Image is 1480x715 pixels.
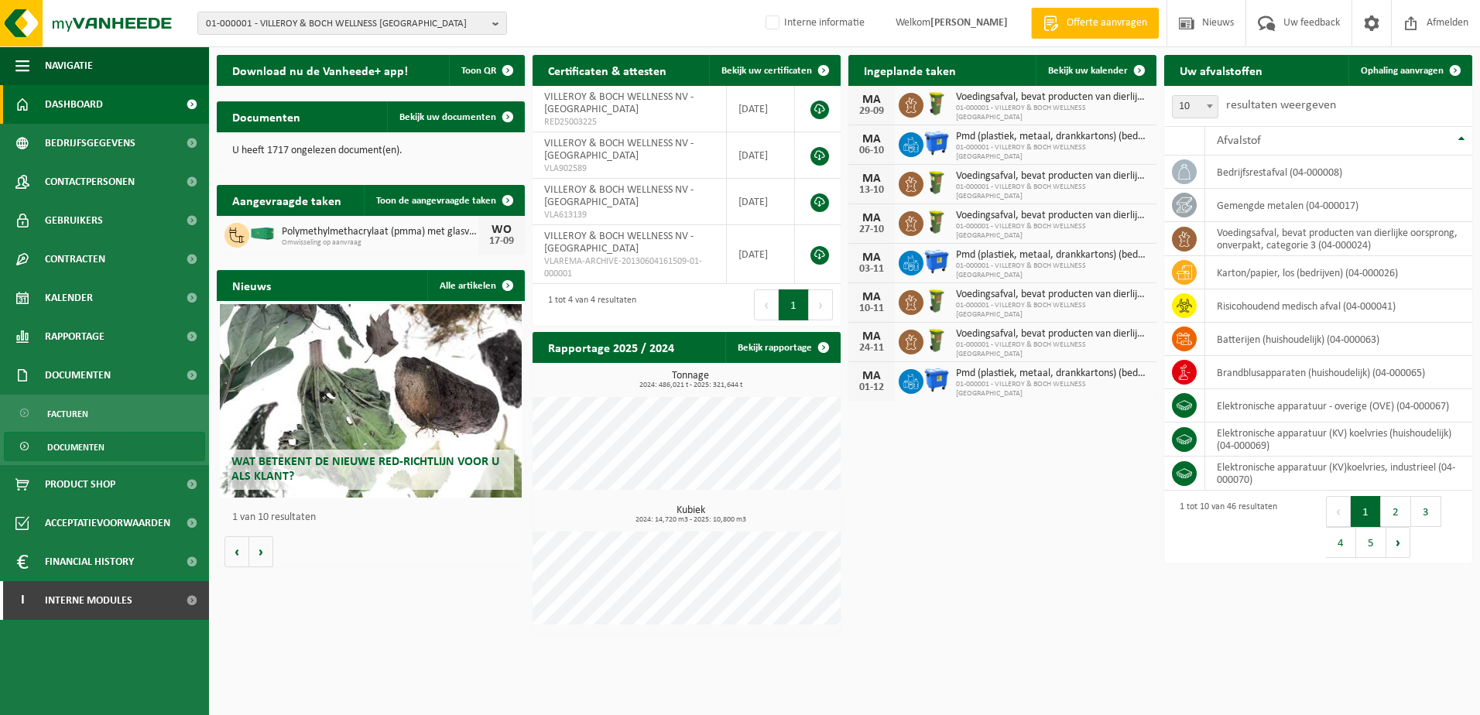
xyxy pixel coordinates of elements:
div: 1 tot 4 van 4 resultaten [540,288,636,322]
span: 01-000001 - VILLEROY & BOCH WELLNESS [GEOGRAPHIC_DATA] [956,380,1149,399]
div: 03-11 [856,264,887,275]
div: MA [856,94,887,106]
div: MA [856,330,887,343]
span: Product Shop [45,465,115,504]
span: Facturen [47,399,88,429]
div: 27-10 [856,224,887,235]
span: VILLEROY & BOCH WELLNESS NV - [GEOGRAPHIC_DATA] [544,231,694,255]
button: Toon QR [449,55,523,86]
span: 10 [1173,96,1218,118]
div: 13-10 [856,185,887,196]
span: Documenten [45,356,111,395]
div: MA [856,251,887,264]
h3: Kubiek [540,505,841,524]
span: VILLEROY & BOCH WELLNESS NV - [GEOGRAPHIC_DATA] [544,138,694,162]
span: Wat betekent de nieuwe RED-richtlijn voor u als klant? [231,456,499,483]
div: 10-11 [856,303,887,314]
span: Interne modules [45,581,132,620]
button: Vorige [224,536,249,567]
a: Offerte aanvragen [1031,8,1159,39]
td: [DATE] [727,225,795,284]
span: 2024: 14,720 m3 - 2025: 10,800 m3 [540,516,841,524]
span: Contracten [45,240,105,279]
span: Financial History [45,542,134,581]
label: Interne informatie [762,12,865,35]
span: 01-000001 - VILLEROY & BOCH WELLNESS [GEOGRAPHIC_DATA] [956,340,1149,359]
span: Voedingsafval, bevat producten van dierlijke oorsprong, onverpakt, categorie 3 [956,170,1149,183]
p: 1 van 10 resultaten [232,512,517,523]
span: Bedrijfsgegevens [45,124,135,162]
span: Acceptatievoorwaarden [45,504,170,542]
img: WB-1100-HPE-BE-01 [923,130,950,156]
td: [DATE] [727,86,795,132]
a: Bekijk rapportage [725,332,839,363]
span: 01-000001 - VILLEROY & BOCH WELLNESS [GEOGRAPHIC_DATA] [956,143,1149,162]
div: WO [486,224,517,236]
span: VLA902589 [544,162,714,175]
a: Alle artikelen [427,270,523,301]
td: risicohoudend medisch afval (04-000041) [1205,289,1472,323]
span: Contactpersonen [45,162,135,201]
h2: Ingeplande taken [848,55,971,85]
h2: Documenten [217,101,316,132]
span: 01-000001 - VILLEROY & BOCH WELLNESS [GEOGRAPHIC_DATA] [956,104,1149,122]
div: MA [856,212,887,224]
span: Toon QR [461,66,496,76]
span: Bekijk uw certificaten [721,66,812,76]
button: Next [1386,527,1410,558]
span: Rapportage [45,317,104,356]
div: MA [856,133,887,145]
button: 1 [779,289,809,320]
button: Next [809,289,833,320]
button: 3 [1411,496,1441,527]
h2: Uw afvalstoffen [1164,55,1278,85]
label: resultaten weergeven [1226,99,1336,111]
img: HK-XC-40-GN-00 [249,227,276,241]
span: VLAREMA-ARCHIVE-20130604161509-01-000001 [544,255,714,280]
span: 01-000001 - VILLEROY & BOCH WELLNESS [GEOGRAPHIC_DATA] [956,183,1149,201]
a: Facturen [4,399,205,428]
span: Omwisseling op aanvraag [282,238,478,248]
span: Dashboard [45,85,103,124]
span: Kalender [45,279,93,317]
a: Bekijk uw kalender [1036,55,1155,86]
img: WB-1100-HPE-BE-01 [923,367,950,393]
div: MA [856,291,887,303]
a: Documenten [4,432,205,461]
span: VILLEROY & BOCH WELLNESS NV - [GEOGRAPHIC_DATA] [544,91,694,115]
td: gemengde metalen (04-000017) [1205,189,1472,222]
img: WB-0060-HPE-GN-50 [923,327,950,354]
td: elektronische apparatuur (KV) koelvries (huishoudelijk) (04-000069) [1205,422,1472,457]
img: WB-0060-HPE-GN-50 [923,209,950,235]
div: 29-09 [856,106,887,117]
div: 1 tot 10 van 46 resultaten [1172,494,1277,559]
div: 24-11 [856,343,887,354]
button: 01-000001 - VILLEROY & BOCH WELLNESS [GEOGRAPHIC_DATA] [197,12,507,35]
span: Bekijk uw kalender [1048,66,1128,76]
h2: Rapportage 2025 / 2024 [533,332,690,362]
td: [DATE] [727,179,795,225]
div: MA [856,173,887,185]
span: Voedingsafval, bevat producten van dierlijke oorsprong, onverpakt, categorie 3 [956,328,1149,340]
span: Pmd (plastiek, metaal, drankkartons) (bedrijven) [956,368,1149,380]
span: Pmd (plastiek, metaal, drankkartons) (bedrijven) [956,249,1149,262]
div: 17-09 [486,236,517,247]
a: Bekijk uw certificaten [709,55,839,86]
span: 01-000001 - VILLEROY & BOCH WELLNESS [GEOGRAPHIC_DATA] [956,301,1149,320]
strong: [PERSON_NAME] [930,17,1008,29]
button: Volgende [249,536,273,567]
span: Gebruikers [45,201,103,240]
span: 2024: 486,021 t - 2025: 321,644 t [540,381,841,389]
h3: Tonnage [540,371,841,389]
span: Voedingsafval, bevat producten van dierlijke oorsprong, onverpakt, categorie 3 [956,210,1149,222]
td: batterijen (huishoudelijk) (04-000063) [1205,323,1472,356]
span: Afvalstof [1217,135,1261,147]
span: 01-000001 - VILLEROY & BOCH WELLNESS [GEOGRAPHIC_DATA] [956,222,1149,241]
td: bedrijfsrestafval (04-000008) [1205,156,1472,189]
span: Voedingsafval, bevat producten van dierlijke oorsprong, onverpakt, categorie 3 [956,289,1149,301]
span: Ophaling aanvragen [1361,66,1444,76]
div: 01-12 [856,382,887,393]
span: RED25003225 [544,116,714,128]
span: 01-000001 - VILLEROY & BOCH WELLNESS [GEOGRAPHIC_DATA] [206,12,486,36]
img: WB-0060-HPE-GN-50 [923,169,950,196]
